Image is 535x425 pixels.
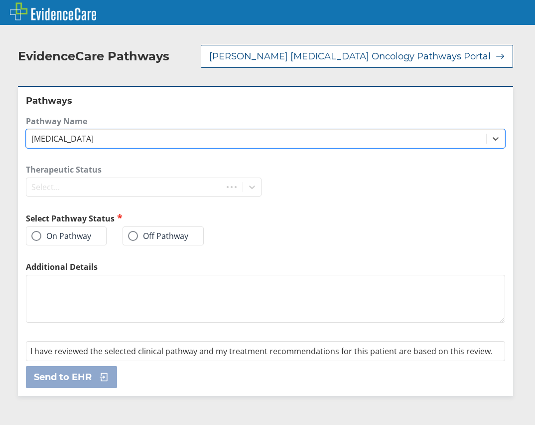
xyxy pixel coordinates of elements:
h2: Pathways [26,95,505,107]
label: Off Pathway [128,231,188,241]
h2: EvidenceCare Pathways [18,49,169,64]
span: Send to EHR [34,371,92,383]
label: On Pathway [31,231,91,241]
label: Pathway Name [26,116,505,127]
label: Therapeutic Status [26,164,262,175]
h2: Select Pathway Status [26,212,262,224]
button: [PERSON_NAME] [MEDICAL_DATA] Oncology Pathways Portal [201,45,513,68]
button: Send to EHR [26,366,117,388]
label: Additional Details [26,261,505,272]
span: [PERSON_NAME] [MEDICAL_DATA] Oncology Pathways Portal [209,50,491,62]
img: EvidenceCare [10,2,96,20]
span: I have reviewed the selected clinical pathway and my treatment recommendations for this patient a... [30,346,493,357]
